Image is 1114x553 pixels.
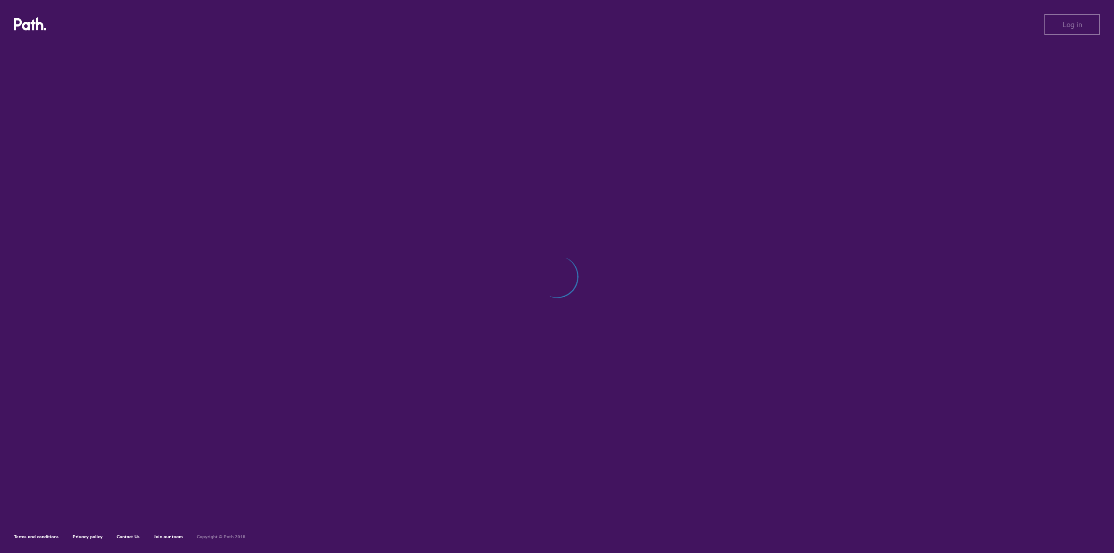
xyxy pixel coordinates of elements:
h6: Copyright © Path 2018 [197,534,245,540]
a: Contact Us [117,534,140,540]
a: Join our team [154,534,183,540]
a: Privacy policy [73,534,103,540]
a: Terms and conditions [14,534,59,540]
button: Log in [1044,14,1100,35]
span: Log in [1063,20,1082,28]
